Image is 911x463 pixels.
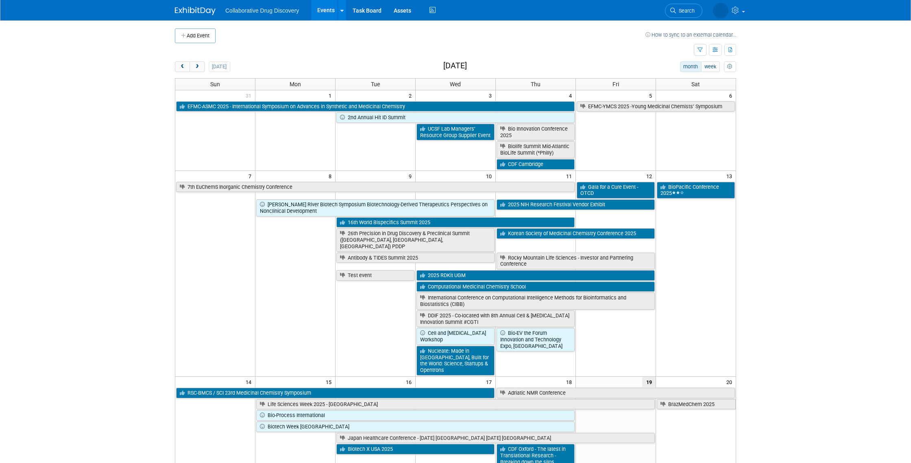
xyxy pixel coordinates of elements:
[416,282,655,292] a: Computational Medicinal Chemistry School
[176,182,575,192] a: 7th EuChemS Inorganic Chemistry Conference
[497,199,655,210] a: 2025 NIH Research Festival Vendor Exhibit
[485,377,495,387] span: 17
[176,101,575,112] a: EFMC-ASMC 2025 - International Symposium on Advances in Synthetic and Medicinal Chemistry
[497,228,655,239] a: Korean Society of Medicinal Chemistry Conference 2025
[680,61,702,72] button: month
[565,171,575,181] span: 11
[497,141,575,158] a: Biolife Summit Mid-Atlantic BioLife Summit (*Philly)
[248,171,255,181] span: 7
[245,90,255,100] span: 31
[175,7,216,15] img: ExhibitDay
[701,61,720,72] button: week
[657,399,736,410] a: BrazMedChem 2025
[416,293,655,309] a: International Conference on Computational Intelligence Methods for Bioinformatics and Biostatisti...
[485,171,495,181] span: 10
[328,171,335,181] span: 8
[210,81,220,87] span: Sun
[190,61,205,72] button: next
[657,182,735,199] a: BioPacific Conference 2025
[724,61,736,72] button: myCustomButton
[209,61,230,72] button: [DATE]
[225,7,299,14] span: Collaborative Drug Discovery
[531,81,540,87] span: Thu
[648,90,656,100] span: 5
[325,377,335,387] span: 15
[336,433,654,443] a: Japan Healthcare Conference - [DATE] [GEOGRAPHIC_DATA] [DATE] [GEOGRAPHIC_DATA]
[577,182,655,199] a: Gala for a Cure Event - OTCD
[256,199,495,216] a: [PERSON_NAME] River Biotech Symposium Biotechnology-Derived Therapeutics Perspectives on Nonclini...
[336,253,495,263] a: Antibody & TIDES Summit 2025
[175,61,190,72] button: prev
[645,32,736,38] a: How to sync to an external calendar...
[176,388,495,398] a: RSC-BMCS / SCI 23rd Medicinal Chemistry Symposium
[726,377,736,387] span: 20
[713,3,728,18] img: Dimitris Tsionos
[256,399,654,410] a: Life Sciences Week 2025 - [GEOGRAPHIC_DATA]
[336,112,575,123] a: 2nd Annual Hit ID Summit
[676,8,695,14] span: Search
[256,422,574,432] a: Biotech Week [GEOGRAPHIC_DATA]
[497,388,735,398] a: Adriatic NMR Conference
[497,253,655,269] a: Rocky Mountain Life Sciences - Investor and Partnering Conference
[612,81,619,87] span: Fri
[416,124,495,140] a: UCSF Lab Managers’ Resource Group Supplier Event
[371,81,380,87] span: Tue
[408,171,415,181] span: 9
[728,90,736,100] span: 6
[405,377,415,387] span: 16
[726,171,736,181] span: 13
[645,171,656,181] span: 12
[727,64,732,70] i: Personalize Calendar
[450,81,461,87] span: Wed
[577,101,735,112] a: EFMC-YMCS 2025 -Young Medicinal Chemists’ Symposium
[175,28,216,43] button: Add Event
[642,377,656,387] span: 19
[416,346,495,376] a: Nucleate: Made in [GEOGRAPHIC_DATA], Built for the World: Science, Startups & Opentrons
[256,410,574,421] a: Bio-Process International
[416,328,495,345] a: Cell and [MEDICAL_DATA] Workshop
[336,217,575,228] a: 16th World Bispecifics Summit 2025
[328,90,335,100] span: 1
[290,81,301,87] span: Mon
[565,377,575,387] span: 18
[416,270,655,281] a: 2025 RDKit UGM
[336,228,495,251] a: 26th Precision in Drug Discovery & Preclinical Summit ([GEOGRAPHIC_DATA], [GEOGRAPHIC_DATA], [GEO...
[691,81,700,87] span: Sat
[336,444,495,454] a: Biotech X USA 2025
[497,328,575,351] a: Bio-EV the Forum Innovation and Technology Expo, [GEOGRAPHIC_DATA]
[497,124,575,140] a: Bio Innovation Conference 2025
[336,270,414,281] a: Test event
[568,90,575,100] span: 4
[443,61,467,70] h2: [DATE]
[416,310,575,327] a: DDIF 2025 - Co-located with 8th Annual Cell & [MEDICAL_DATA] Innovation Summit #CGTI
[497,159,575,170] a: CDF Cambridge
[488,90,495,100] span: 3
[408,90,415,100] span: 2
[665,4,702,18] a: Search
[245,377,255,387] span: 14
